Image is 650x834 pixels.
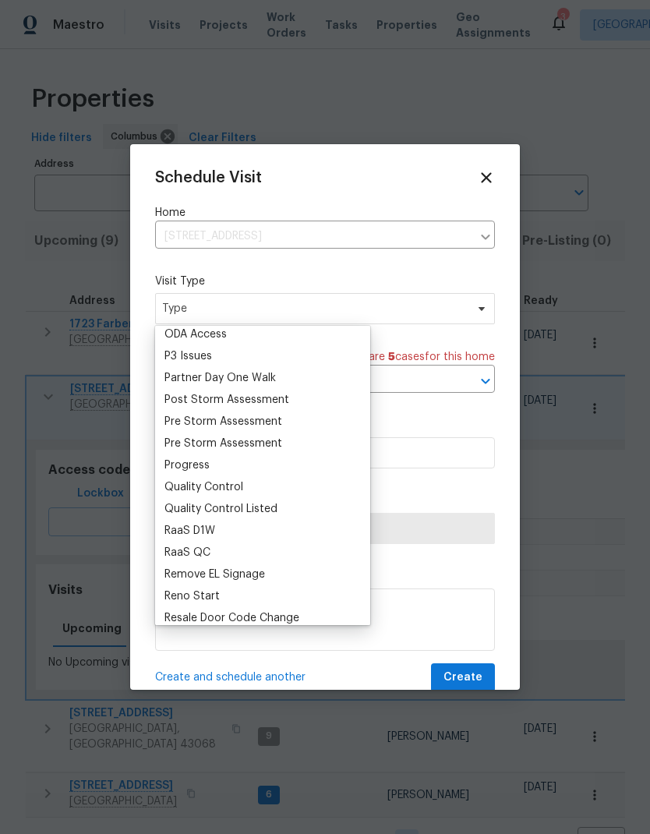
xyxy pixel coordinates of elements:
div: Quality Control [164,479,243,495]
div: Resale Door Code Change [164,610,299,626]
div: P3 Issues [164,348,212,364]
span: Close [478,169,495,186]
span: Create [443,668,482,687]
span: Schedule Visit [155,170,262,186]
div: Remove EL Signage [164,567,265,582]
label: Home [155,205,495,221]
div: Quality Control Listed [164,501,277,517]
div: ODA Access [164,327,227,342]
input: Enter in an address [155,224,472,249]
span: There are case s for this home [339,349,495,365]
div: Partner Day One Walk [164,370,276,386]
div: Reno Start [164,588,220,604]
button: Open [475,370,496,392]
button: Create [431,663,495,692]
div: Post Storm Assessment [164,392,289,408]
span: Type [162,301,465,316]
div: Pre Storm Assessment [164,436,282,451]
div: RaaS D1W [164,523,215,539]
div: Pre Storm Assessment [164,414,282,429]
div: RaaS QC [164,545,210,560]
div: Progress [164,458,210,473]
span: 5 [388,352,395,362]
span: Create and schedule another [155,670,306,685]
label: Visit Type [155,274,495,289]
